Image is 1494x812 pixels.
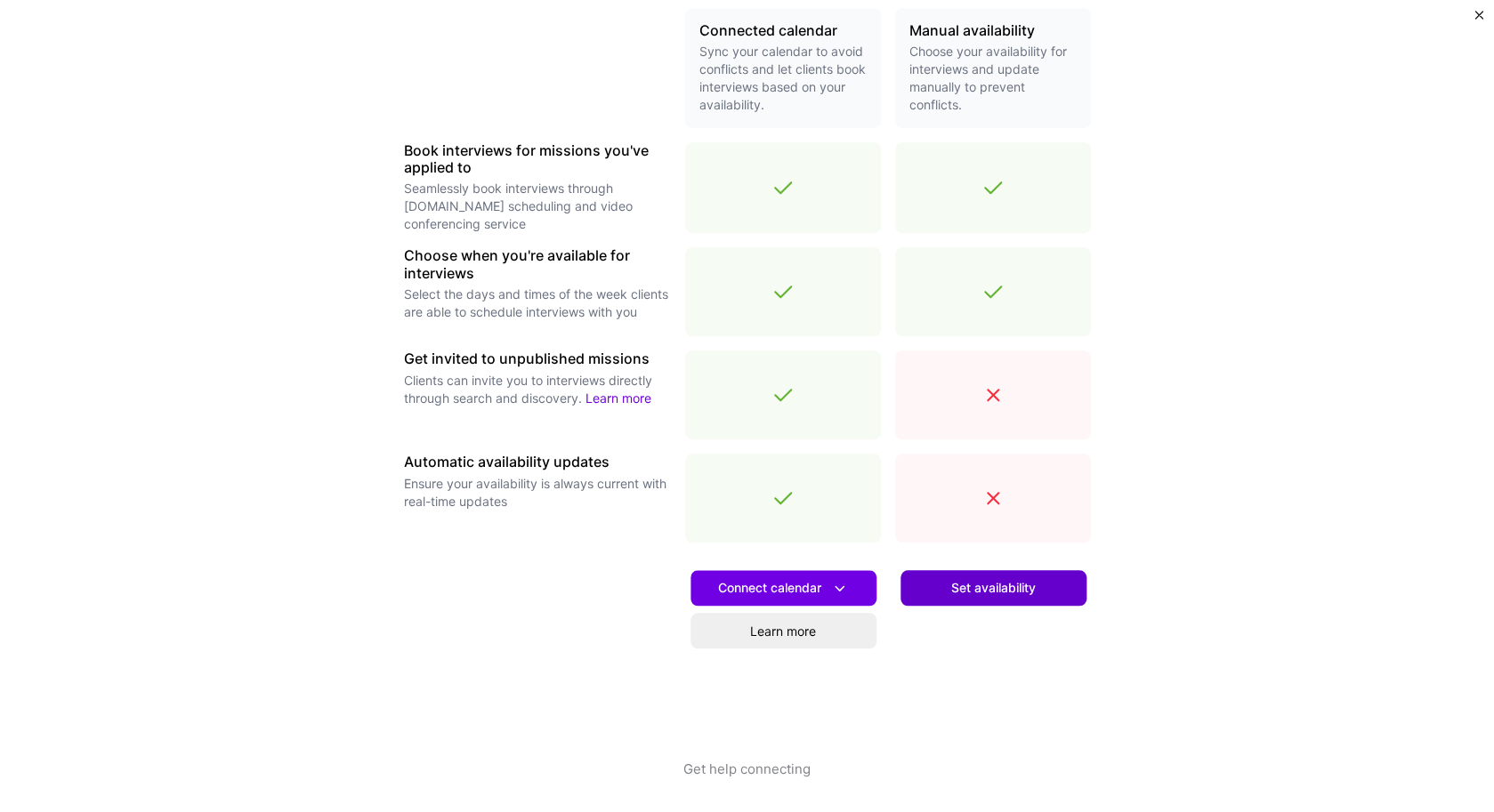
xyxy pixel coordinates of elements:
h3: Automatic availability updates [404,454,671,470]
p: Sync your calendar to avoid conflicts and let clients book interviews based on your availability. [699,43,867,114]
i: icon DownArrowWhite [830,579,849,598]
span: Connect calendar [718,579,849,598]
h3: Get invited to unpublished missions [404,350,671,367]
h3: Book interviews for missions you've applied to [404,142,671,176]
button: Connect calendar [690,570,876,606]
h3: Connected calendar [699,22,867,39]
h3: Choose when you're available for interviews [404,247,671,281]
p: Select the days and times of the week clients are able to schedule interviews with you [404,285,671,321]
p: Choose your availability for interviews and update manually to prevent conflicts. [909,43,1077,114]
a: Learn more [585,390,651,406]
h3: Manual availability [909,22,1077,39]
p: Seamlessly book interviews through [DOMAIN_NAME] scheduling and video conferencing service [404,180,671,233]
p: Ensure your availability is always current with real-time updates [404,475,671,511]
p: Clients can invite you to interviews directly through search and discovery. [404,372,671,407]
span: Set availability [951,579,1036,597]
a: Learn more [690,613,876,648]
button: Close [1474,11,1483,29]
button: Set availability [900,570,1086,606]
